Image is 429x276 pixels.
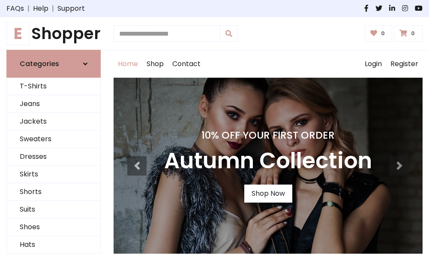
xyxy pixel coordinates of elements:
[164,148,372,174] h3: Autumn Collection
[24,3,33,14] span: |
[7,95,100,113] a: Jeans
[7,148,100,166] a: Dresses
[57,3,85,14] a: Support
[7,218,100,236] a: Shoes
[7,236,100,254] a: Hats
[360,50,386,78] a: Login
[6,24,101,43] h1: Shopper
[7,130,100,148] a: Sweaters
[386,50,423,78] a: Register
[168,50,205,78] a: Contact
[6,3,24,14] a: FAQs
[244,185,292,203] a: Shop Now
[142,50,168,78] a: Shop
[409,30,417,37] span: 0
[379,30,387,37] span: 0
[33,3,48,14] a: Help
[394,25,423,42] a: 0
[7,183,100,201] a: Shorts
[7,113,100,130] a: Jackets
[365,25,393,42] a: 0
[164,129,372,141] h4: 10% Off Your First Order
[7,78,100,95] a: T-Shirts
[7,201,100,218] a: Suits
[114,50,142,78] a: Home
[48,3,57,14] span: |
[7,166,100,183] a: Skirts
[20,60,59,68] h6: Categories
[6,22,30,45] span: E
[6,50,101,78] a: Categories
[6,24,101,43] a: EShopper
